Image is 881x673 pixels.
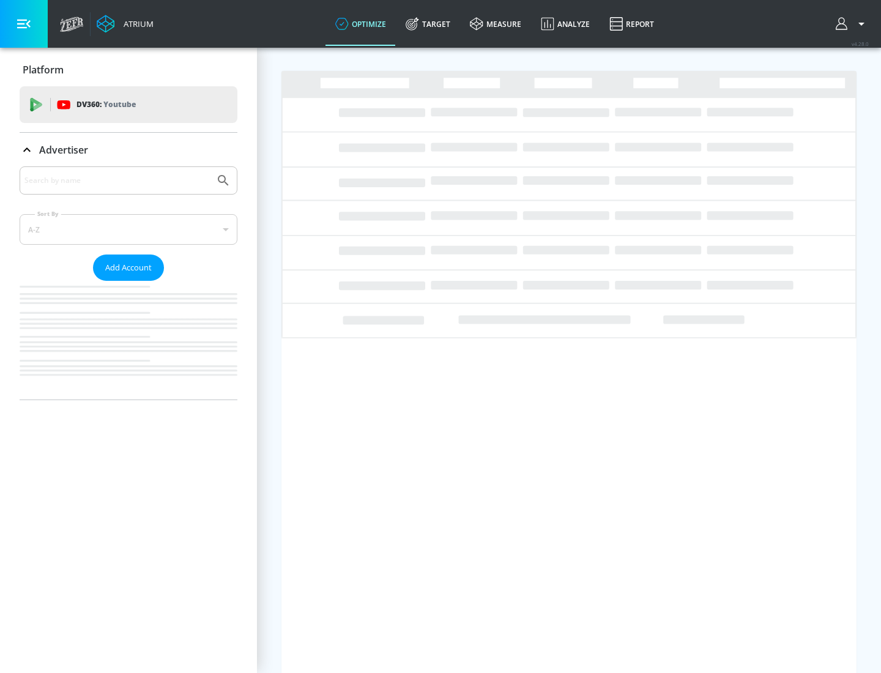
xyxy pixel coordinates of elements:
button: Add Account [93,255,164,281]
div: Advertiser [20,166,237,400]
a: optimize [325,2,396,46]
a: Analyze [531,2,600,46]
p: Youtube [103,98,136,111]
p: DV360: [76,98,136,111]
div: Advertiser [20,133,237,167]
a: Target [396,2,460,46]
label: Sort By [35,210,61,218]
div: Atrium [119,18,154,29]
span: Add Account [105,261,152,275]
div: DV360: Youtube [20,86,237,123]
input: Search by name [24,173,210,188]
p: Platform [23,63,64,76]
a: Atrium [97,15,154,33]
p: Advertiser [39,143,88,157]
nav: list of Advertiser [20,281,237,400]
div: Platform [20,53,237,87]
a: Report [600,2,664,46]
span: v 4.28.0 [852,40,869,47]
a: measure [460,2,531,46]
div: A-Z [20,214,237,245]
